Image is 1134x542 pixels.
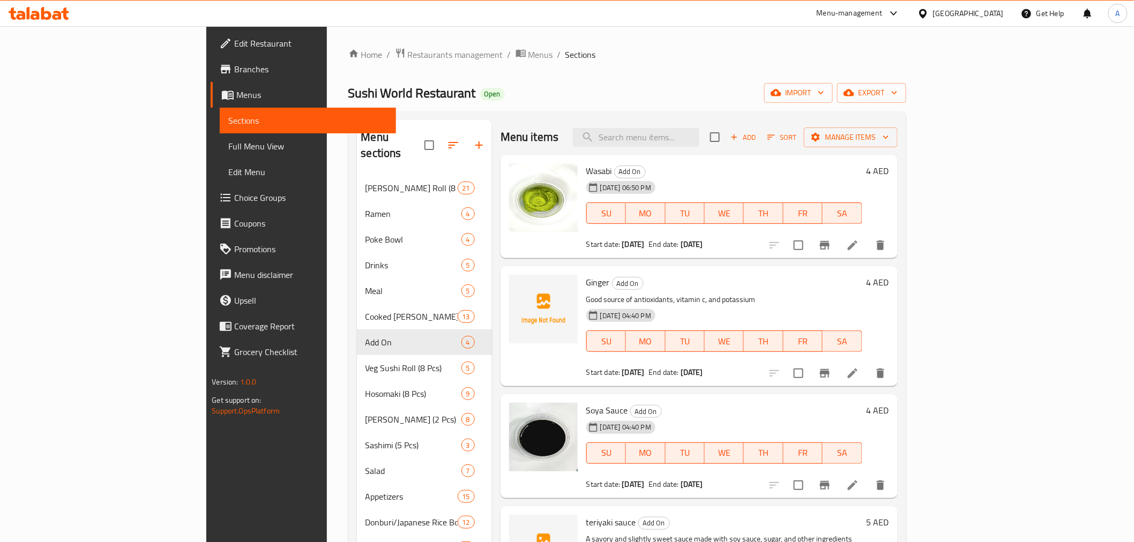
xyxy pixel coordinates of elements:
span: Grocery Checklist [234,345,387,358]
a: Branches [211,56,396,82]
button: TU [666,202,705,224]
a: Grocery Checklist [211,339,396,365]
button: TH [744,330,783,352]
h6: 4 AED [867,275,889,290]
span: SU [591,206,622,221]
span: Sort [767,131,797,144]
span: End date: [649,237,679,251]
div: items [461,362,475,374]
span: Add On [613,277,643,290]
span: Start date: [586,477,621,491]
b: [DATE] [622,477,645,491]
div: [PERSON_NAME] (2 Pcs)8 [357,406,492,432]
span: Veg Sushi Roll (8 Pcs) [365,362,461,374]
div: Donburi/Japanese Rice Bowl12 [357,509,492,535]
div: Sashimi (5 Pcs) [365,439,461,451]
h2: Menu items [501,129,559,145]
div: Add On4 [357,329,492,355]
span: 5 [462,363,474,373]
span: Upsell [234,294,387,307]
span: Select section [704,126,726,148]
span: Promotions [234,243,387,255]
span: Choice Groups [234,191,387,204]
div: Menu-management [817,7,883,20]
button: WE [705,330,744,352]
h6: 5 AED [867,515,889,530]
button: Branch-specific-item [812,472,838,498]
div: Sushi Uramaki Roll (8 pcs) [365,182,458,194]
div: items [458,490,475,503]
div: [PERSON_NAME] Roll (8 pcs)21 [357,175,492,201]
span: SA [827,445,857,461]
a: Full Menu View [220,133,396,159]
button: Add section [466,132,492,158]
span: Add On [365,336,461,349]
h6: 4 AED [867,163,889,178]
span: TU [670,206,700,221]
span: Select to update [787,474,810,496]
span: Open [480,89,505,99]
span: Select to update [787,234,810,257]
span: import [773,86,824,100]
button: TH [744,442,783,464]
div: Add On [612,277,644,290]
button: SA [823,330,862,352]
img: Ginger [509,275,578,343]
a: Choice Groups [211,185,396,210]
div: Salad7 [357,458,492,484]
div: Appetizers15 [357,484,492,509]
span: 5 [462,286,474,296]
span: Sort sections [441,132,466,158]
button: Branch-specific-item [812,360,838,386]
a: Upsell [211,288,396,313]
div: Nigiri Sushi (2 Pcs) [365,413,461,426]
button: TH [744,202,783,224]
span: WE [709,334,740,349]
span: Menus [236,88,387,101]
div: Cooked Sushi Uramaki Roll (8 pcs) [365,310,458,323]
a: Coverage Report [211,313,396,339]
span: Edit Menu [228,165,387,178]
span: TH [748,334,779,349]
img: Soya Sauce [509,403,578,471]
a: Menu disclaimer [211,262,396,288]
h6: 4 AED [867,403,889,418]
span: Coupons [234,217,387,230]
div: Add On [614,165,646,178]
span: Drinks [365,259,461,272]
div: Sashimi (5 Pcs)3 [357,432,492,458]
button: FR [784,330,823,352]
span: Branches [234,63,387,76]
span: TH [748,206,779,221]
span: Coverage Report [234,320,387,333]
span: Full Menu View [228,140,387,153]
div: Meal [365,284,461,297]
span: WE [709,445,740,461]
a: Sections [220,108,396,133]
span: SA [827,206,857,221]
div: Hosomaki (8 Pcs)9 [357,381,492,406]
span: Menus [528,48,553,61]
button: MO [626,330,665,352]
span: 9 [462,389,474,399]
div: Ramen [365,207,461,220]
span: Add item [726,129,760,146]
span: teriyaki sauce [586,514,636,530]
button: FR [784,442,823,464]
span: Appetizers [365,490,458,503]
span: TU [670,445,700,461]
div: Cooked [PERSON_NAME] Roll (8 pcs)13 [357,304,492,329]
span: 5 [462,260,474,270]
span: Select all sections [418,134,441,156]
span: FR [788,445,818,461]
b: [DATE] [622,237,645,251]
button: FR [784,202,823,224]
span: Sort items [760,129,804,146]
button: Add [726,129,760,146]
button: Sort [765,129,800,146]
a: Promotions [211,236,396,262]
span: 21 [458,183,474,193]
span: 12 [458,517,474,528]
button: delete [868,360,893,386]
